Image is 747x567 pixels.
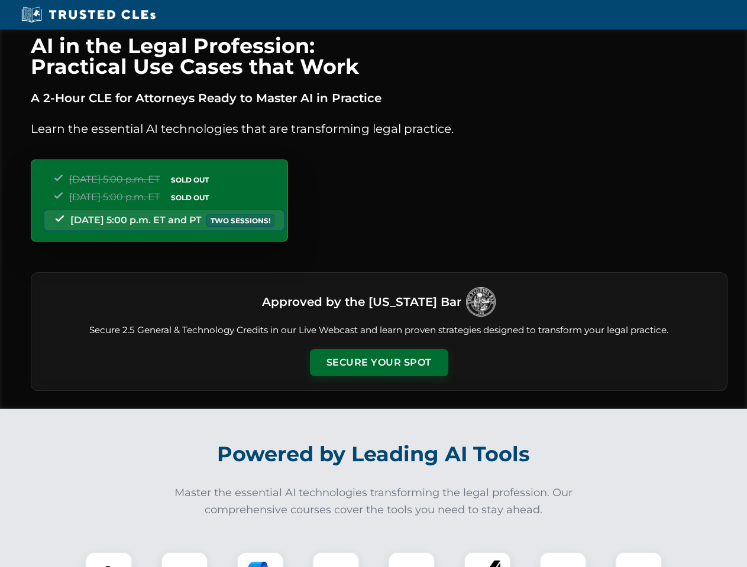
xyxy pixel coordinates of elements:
button: Secure Your Spot [310,349,448,376]
span: SOLD OUT [167,174,213,186]
p: Secure 2.5 General & Technology Credits in our Live Webcast and learn proven strategies designed ... [46,324,713,337]
span: [DATE] 5:00 p.m. ET [69,191,160,203]
p: A 2-Hour CLE for Attorneys Ready to Master AI in Practice [31,89,727,107]
span: [DATE] 5:00 p.m. ET [69,174,160,185]
p: Master the essential AI technologies transforming the legal profession. Our comprehensive courses... [167,484,581,519]
p: Learn the essential AI technologies that are transforming legal practice. [31,119,727,138]
h1: AI in the Legal Profession: Practical Use Cases that Work [31,35,727,77]
h3: Approved by the [US_STATE] Bar [262,291,461,312]
h2: Powered by Leading AI Tools [46,434,701,475]
img: Trusted CLEs [18,6,159,24]
span: SOLD OUT [167,191,213,204]
img: Logo [466,287,496,317]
